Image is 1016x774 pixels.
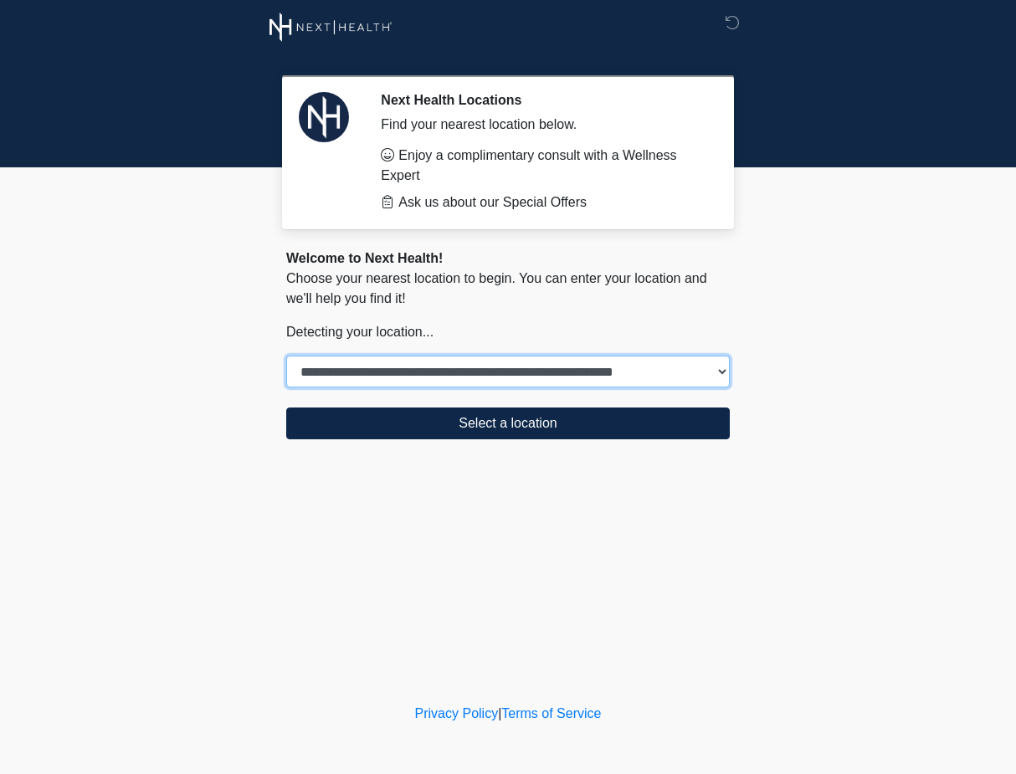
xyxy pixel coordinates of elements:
a: Privacy Policy [415,706,499,720]
img: Next Health Wellness Logo [269,13,393,42]
h2: Next Health Locations [381,92,705,108]
span: Detecting your location... [286,325,434,339]
a: | [498,706,501,720]
span: Choose your nearest location to begin. You can enter your location and we'll help you find it! [286,271,707,305]
a: Terms of Service [501,706,601,720]
li: Enjoy a complimentary consult with a Wellness Expert [381,146,705,186]
li: Ask us about our Special Offers [381,192,705,213]
button: Select a location [286,408,730,439]
img: Agent Avatar [299,92,349,142]
div: Find your nearest location below. [381,115,705,135]
div: Welcome to Next Health! [286,249,730,269]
